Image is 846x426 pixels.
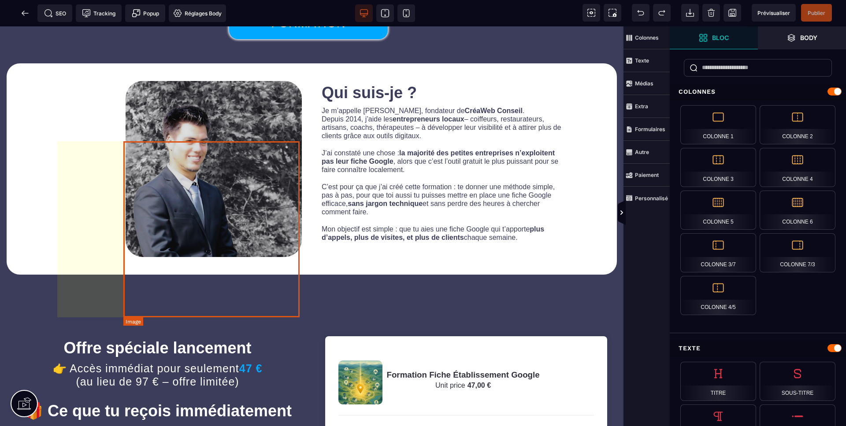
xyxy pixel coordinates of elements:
[126,55,302,231] img: d71965282bd463e246561db47e295933_benjamin_lepaul_creaweb_conseil.png
[800,34,817,41] strong: Body
[680,191,756,230] div: Colonne 5
[376,4,394,22] span: Voir tablette
[173,9,222,18] span: Réglages Body
[712,34,729,41] strong: Bloc
[760,233,835,272] div: Colonne 7/3
[393,89,464,96] b: entrepreneurs locaux
[760,191,835,230] div: Colonne 6
[635,103,648,110] strong: Extra
[757,10,790,16] span: Prévisualiser
[635,57,649,64] strong: Texte
[322,123,557,139] b: la majorité des petites entreprises n’exploitent pas leur fiche Google
[623,141,670,164] span: Autre
[435,355,465,363] span: Unit price
[760,105,835,144] div: Colonne 2
[322,78,566,217] text: Je m’appelle [PERSON_NAME], fondateur de . Depuis 2014, j’aide les – coiffeurs, restaurateurs, ar...
[623,118,670,141] span: Formulaires
[758,26,846,49] span: Ouvrir les calques
[387,344,540,353] h3: Formation Fiche Établissement Google
[801,4,832,22] span: Enregistrer le contenu
[397,4,415,22] span: Voir mobile
[808,10,825,16] span: Publier
[44,9,66,18] span: SEO
[635,195,668,202] strong: Personnalisé
[623,187,670,209] span: Personnalisé
[322,199,546,215] b: plus d’appels, plus de visites, et plus de clients
[670,26,758,49] span: Ouvrir les blocs
[125,4,165,22] span: Créer une alerte modale
[681,4,699,22] span: Importer
[635,34,659,41] strong: Colonnes
[604,4,621,22] span: Capture d'écran
[355,4,373,22] span: Voir bureau
[632,4,649,22] span: Défaire
[680,105,756,144] div: Colonne 1
[338,334,382,378] img: Product image
[623,164,670,187] span: Paiement
[468,355,491,363] span: 47,00 €
[635,149,649,155] strong: Autre
[16,4,34,22] span: Retour
[680,148,756,187] div: Colonne 3
[132,9,159,18] span: Popup
[623,49,670,72] span: Texte
[653,4,671,22] span: Rétablir
[670,340,846,356] div: Texte
[702,4,720,22] span: Nettoyage
[623,95,670,118] span: Extra
[82,9,115,18] span: Tracking
[760,362,835,401] div: Sous-titre
[680,276,756,315] div: Colonne 4/5
[760,148,835,187] div: Colonne 4
[680,362,756,401] div: Titre
[635,80,653,87] strong: Médias
[635,172,659,178] strong: Paiement
[169,4,226,22] span: Favicon
[239,336,263,348] b: 47 €
[724,4,741,22] span: Enregistrer
[13,333,302,364] text: 👉 Accès immédiat pour seulement (au lieu de 97 € – offre limitée)
[623,72,670,95] span: Médias
[37,4,72,22] span: Métadata SEO
[465,81,523,88] b: CréaWeb Conseil
[752,4,796,22] span: Aperçu
[670,200,679,226] span: Afficher les vues
[635,126,665,132] strong: Formulaires
[670,84,846,100] div: Colonnes
[583,4,600,22] span: Voir les composants
[680,233,756,272] div: Colonne 3/7
[348,173,423,181] b: sans jargon technique
[623,26,670,49] span: Colonnes
[76,4,122,22] span: Code de suivi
